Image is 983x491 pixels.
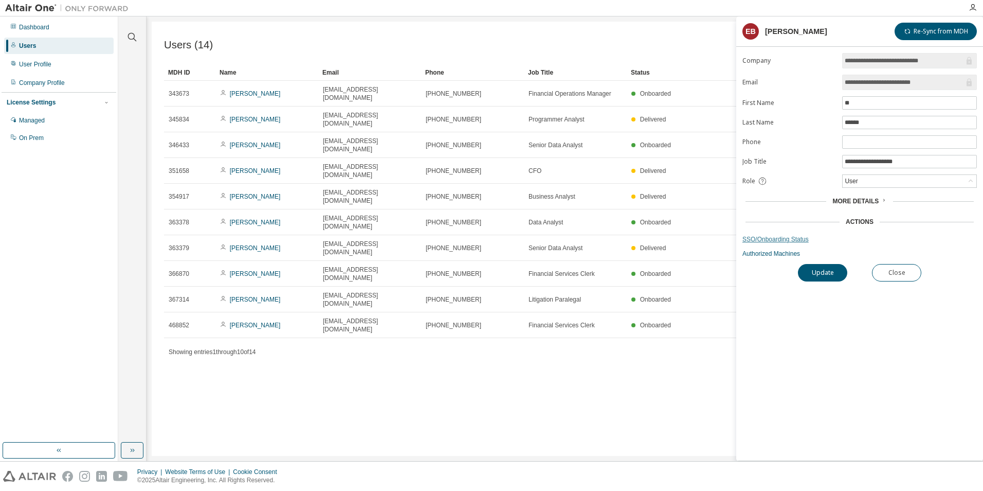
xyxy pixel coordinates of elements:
[323,85,416,102] span: [EMAIL_ADDRESS][DOMAIN_NAME]
[640,219,671,226] span: Onboarded
[230,244,281,252] a: [PERSON_NAME]
[529,218,563,226] span: Data Analyst
[426,295,481,304] span: [PHONE_NUMBER]
[425,64,520,81] div: Phone
[230,322,281,329] a: [PERSON_NAME]
[742,23,759,40] div: EB
[169,270,189,278] span: 366870
[169,218,189,226] span: 363378
[230,142,281,149] a: [PERSON_NAME]
[323,317,416,334] span: [EMAIL_ADDRESS][DOMAIN_NAME]
[169,295,189,304] span: 367314
[529,90,611,98] span: Financial Operations Manager
[323,188,416,205] span: [EMAIL_ADDRESS][DOMAIN_NAME]
[19,60,51,68] div: User Profile
[323,240,416,256] span: [EMAIL_ADDRESS][DOMAIN_NAME]
[323,291,416,308] span: [EMAIL_ADDRESS][DOMAIN_NAME]
[230,296,281,303] a: [PERSON_NAME]
[7,98,56,107] div: License Settings
[843,175,976,187] div: User
[323,111,416,128] span: [EMAIL_ADDRESS][DOMAIN_NAME]
[169,321,189,329] span: 468852
[640,167,666,174] span: Delivered
[426,244,481,252] span: [PHONE_NUMBER]
[529,115,585,124] span: Programmer Analyst
[96,471,107,482] img: linkedin.svg
[640,244,666,252] span: Delivered
[168,64,211,81] div: MDH ID
[169,90,189,98] span: 343673
[742,177,755,185] span: Role
[169,192,189,201] span: 354917
[113,471,128,482] img: youtube.svg
[230,270,281,277] a: [PERSON_NAME]
[640,193,666,200] span: Delivered
[640,90,671,97] span: Onboarded
[742,157,836,166] label: Job Title
[742,57,836,65] label: Company
[742,235,977,243] a: SSO/Onboarding Status
[529,295,581,304] span: Litigation Paralegal
[19,116,45,125] div: Managed
[169,141,189,149] span: 346433
[19,134,44,142] div: On Prem
[742,118,836,127] label: Last Name
[165,468,233,476] div: Website Terms of Use
[529,270,595,278] span: Financial Services Clerk
[742,99,836,107] label: First Name
[426,115,481,124] span: [PHONE_NUMBER]
[640,322,671,329] span: Onboarded
[169,115,189,124] span: 345834
[426,321,481,329] span: [PHONE_NUMBER]
[426,167,481,175] span: [PHONE_NUMBER]
[742,138,836,146] label: Phone
[169,348,256,356] span: Showing entries 1 through 10 of 14
[62,471,73,482] img: facebook.svg
[895,23,977,40] button: Re-Sync from MDH
[323,266,416,282] span: [EMAIL_ADDRESS][DOMAIN_NAME]
[742,250,977,258] a: Authorized Machines
[742,78,836,86] label: Email
[529,192,575,201] span: Business Analyst
[164,39,213,51] span: Users (14)
[230,167,281,174] a: [PERSON_NAME]
[529,167,541,175] span: CFO
[3,471,56,482] img: altair_logo.svg
[529,141,582,149] span: Senior Data Analyst
[220,64,314,81] div: Name
[765,27,827,36] div: [PERSON_NAME]
[798,264,847,282] button: Update
[529,244,582,252] span: Senior Data Analyst
[846,218,873,226] div: Actions
[640,142,671,149] span: Onboarded
[323,163,416,179] span: [EMAIL_ADDRESS][DOMAIN_NAME]
[528,64,623,81] div: Job Title
[832,198,879,205] span: More Details
[640,116,666,123] span: Delivered
[640,270,671,277] span: Onboarded
[169,244,189,252] span: 363379
[323,214,416,231] span: [EMAIL_ADDRESS][DOMAIN_NAME]
[169,167,189,175] span: 351658
[5,3,134,13] img: Altair One
[19,79,65,87] div: Company Profile
[233,468,283,476] div: Cookie Consent
[79,471,90,482] img: instagram.svg
[426,218,481,226] span: [PHONE_NUMBER]
[426,141,481,149] span: [PHONE_NUMBER]
[640,296,671,303] span: Onboarded
[137,476,283,485] p: © 2025 Altair Engineering, Inc. All Rights Reserved.
[230,116,281,123] a: [PERSON_NAME]
[137,468,165,476] div: Privacy
[843,176,859,187] div: User
[426,90,481,98] span: [PHONE_NUMBER]
[426,270,481,278] span: [PHONE_NUMBER]
[230,193,281,200] a: [PERSON_NAME]
[872,264,921,282] button: Close
[230,90,281,97] a: [PERSON_NAME]
[230,219,281,226] a: [PERSON_NAME]
[631,64,912,81] div: Status
[19,42,36,50] div: Users
[19,23,49,31] div: Dashboard
[322,64,417,81] div: Email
